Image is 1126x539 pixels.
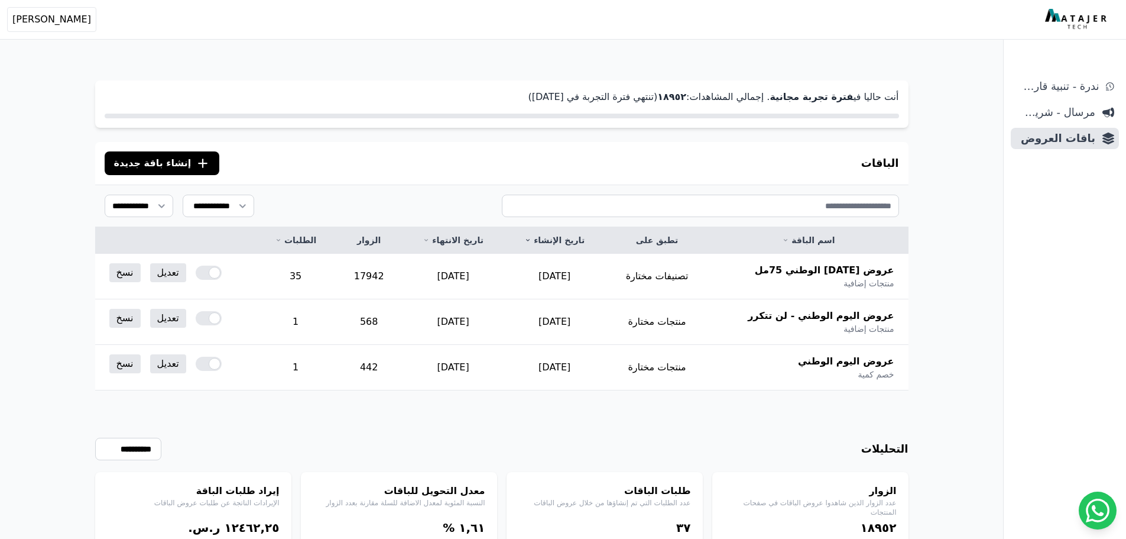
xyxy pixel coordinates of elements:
[336,345,403,390] td: 442
[518,519,691,536] div: ۳٧
[107,498,280,508] p: الإيرادات الناتجة عن طلبات عروض الباقات
[255,254,335,299] td: 35
[105,90,899,104] p: أنت حاليا في . إجمالي المشاهدات: (تنتهي فترة التجربة في [DATE])
[770,91,853,102] strong: فترة تجربة مجانية
[605,345,709,390] td: منتجات مختارة
[518,498,691,508] p: عدد الطلبات التي تم إنشاؤها من خلال عروض الباقات
[748,309,894,323] span: عروض اليوم الوطني - لن تتكرر
[861,441,908,457] h3: التحليلات
[504,299,605,345] td: [DATE]
[114,156,192,170] span: إنشاء باقة جديدة
[798,354,894,369] span: عروض اليوم الوطني
[109,263,141,282] a: نسخ
[843,277,894,289] span: منتجات إضافية
[313,484,485,498] h4: معدل التحويل للباقات
[403,345,504,390] td: [DATE]
[403,254,504,299] td: [DATE]
[1015,130,1095,147] span: باقات العروض
[255,299,335,345] td: 1
[1045,9,1109,30] img: MatajerTech Logo
[724,484,897,498] h4: الزوار
[459,521,485,535] bdi: ١,٦١
[336,299,403,345] td: 568
[861,155,899,172] h3: الباقات
[605,299,709,345] td: منتجات مختارة
[224,521,279,535] bdi: ١٢٤٦٢,٢٥
[724,519,897,536] div: ١٨٩٥٢
[109,309,141,328] a: نسخ
[504,345,605,390] td: [DATE]
[105,151,220,175] button: إنشاء باقة جديدة
[443,521,455,535] span: %
[504,254,605,299] td: [DATE]
[109,354,141,373] a: نسخ
[255,345,335,390] td: 1
[150,263,186,282] a: تعديل
[1015,78,1099,95] span: ندرة - تنبية قارب علي النفاذ
[403,299,504,345] td: [DATE]
[336,227,403,254] th: الزوار
[657,91,686,102] strong: ١٨٩٥٢
[605,227,709,254] th: تطبق على
[188,521,220,535] span: ر.س.
[755,263,894,277] span: عروض [DATE] الوطني 75مل
[12,12,91,27] span: [PERSON_NAME]
[605,254,709,299] td: تصنيفات مختارة
[7,7,96,32] button: [PERSON_NAME]
[270,234,321,246] a: الطلبات
[150,354,186,373] a: تعديل
[1015,104,1095,121] span: مرسال - شريط دعاية
[724,498,897,517] p: عدد الزوار الذين شاهدوا عروض الباقات في صفحات المنتجات
[150,309,186,328] a: تعديل
[313,498,485,508] p: النسبة المئوية لمعدل الاضافة للسلة مقارنة بعدد الزوار
[417,234,490,246] a: تاريخ الانتهاء
[107,484,280,498] h4: إيراد طلبات الباقة
[518,484,691,498] h4: طلبات الباقات
[723,234,894,246] a: اسم الباقة
[843,323,894,335] span: منتجات إضافية
[858,369,894,380] span: خصم كمية
[336,254,403,299] td: 17942
[518,234,591,246] a: تاريخ الإنشاء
